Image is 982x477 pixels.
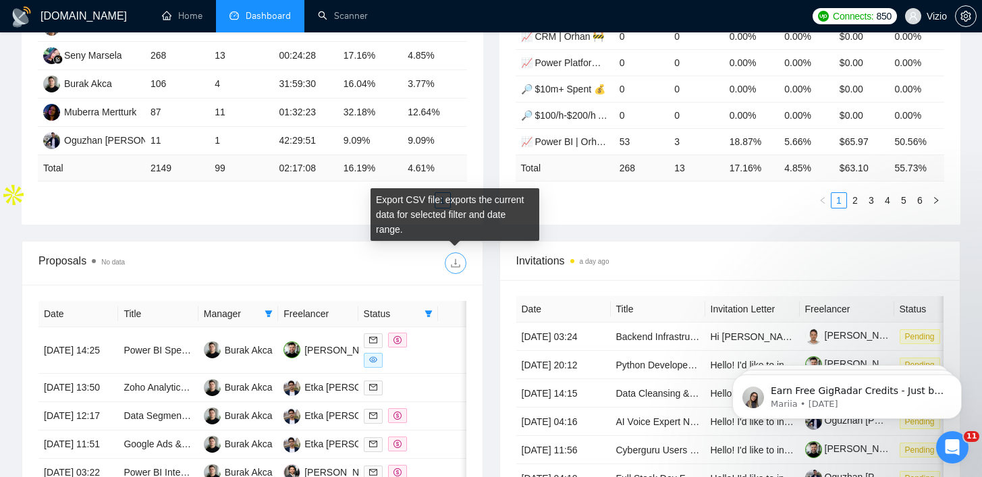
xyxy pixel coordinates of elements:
td: 16.04% [338,70,402,99]
a: ESEtka [PERSON_NAME] [283,381,404,392]
span: Pending [900,329,940,344]
th: Manager [198,301,278,327]
img: ES [283,379,300,396]
span: 850 [876,9,891,24]
div: Burak Akca [225,408,273,423]
td: 0.00% [724,49,780,76]
td: $0.00 [834,102,890,128]
td: 17.16 % [724,155,780,181]
img: logo [11,6,32,28]
span: filter [265,310,273,318]
a: BABurak Akca [204,438,273,449]
span: filter [422,304,435,324]
div: Burak Akca [225,343,273,358]
td: [DATE] 14:25 [38,327,118,374]
td: [DATE] 11:56 [516,436,611,464]
span: filter [262,304,275,324]
img: BA [204,379,221,396]
a: BABurak Akca [204,410,273,420]
span: Manager [204,306,259,321]
img: gigradar-bm.png [53,55,63,64]
img: BA [204,408,221,424]
a: 📈 Power Platform | Orhan 🚢 [521,57,648,68]
span: mail [369,383,377,391]
span: 11 [964,431,979,442]
a: Cyberguru Users / Cyber Awareness Leaders in [GEOGRAPHIC_DATA] – Paid Survey [616,445,979,455]
td: 0 [614,102,670,128]
td: Google Ads & Looker Studio Dashboard Expert [118,430,198,459]
a: Pending [900,444,946,455]
td: [DATE] 03:24 [516,322,611,351]
td: 17.16% [338,42,402,70]
td: 0 [669,23,724,49]
a: setting [955,11,977,22]
a: 🔎 $100/h-$200/h Av. Payers 💸 [521,110,657,121]
span: Invitations [516,252,944,269]
td: 99 [209,155,273,181]
iframe: Intercom notifications message [712,346,982,441]
span: setting [956,11,976,22]
div: Burak Akca [225,380,273,395]
td: 13 [669,155,724,181]
td: 3.77% [402,70,466,99]
td: $0.00 [834,23,890,49]
img: ES [283,408,300,424]
td: 18.87% [724,128,780,155]
td: 11 [145,127,209,155]
td: 12.64% [402,99,466,127]
button: download [445,252,466,274]
img: OT [43,132,60,149]
td: 0.00% [779,102,834,128]
td: 01:32:23 [274,99,338,127]
a: OTOguzhan [PERSON_NAME] [43,134,183,145]
a: BABurak Akca [43,78,112,88]
td: Data Segmentation Expert [118,402,198,430]
a: 📈 Power BI | Orhan 🚢 [521,136,622,147]
a: ESEtka [PERSON_NAME] [283,438,404,449]
td: Cyberguru Users / Cyber Awareness Leaders in Italy – Paid Survey [611,436,705,464]
td: 4.61 % [402,155,466,181]
td: 1 [209,127,273,155]
th: Title [611,296,705,322]
td: [DATE] 20:12 [516,351,611,379]
th: Freelancer [278,301,358,327]
img: c1ntb8EfcD4fRDMbFL2Ids_X2UMrq9QxXvC47xuukCApDWBZibKjrGYSBPBEYnsGNA [805,441,822,458]
div: Burak Akca [225,437,273,451]
td: 4 [209,70,273,99]
a: [PERSON_NAME] [805,443,902,454]
img: c1sGyc0tS3VywFu0Q1qLRXcqIiODtDiXfDsmHSIhCKdMYcQzZUth1CaYC0fI_-Ex3Q [805,328,822,345]
td: 31:59:30 [274,70,338,99]
td: 0.00% [779,23,834,49]
td: [DATE] 14:15 [516,379,611,408]
span: Pending [900,443,940,457]
span: download [445,258,466,269]
td: 87 [145,99,209,127]
td: 16.19 % [338,155,402,181]
a: Google Ads & Looker Studio Dashboard Expert [124,439,321,449]
td: 268 [614,155,670,181]
a: AI Voice Expert Needed for Voice AI Agent Management [616,416,852,427]
td: 268 [145,42,209,70]
td: 0 [614,49,670,76]
a: 📈 CRM | Orhan 🚧 [521,31,605,42]
td: 0.00% [889,49,944,76]
span: dollar [393,468,402,476]
span: filter [425,310,433,318]
td: 00:24:28 [274,42,338,70]
a: BABurak Akca [204,466,273,477]
img: BA [204,436,221,453]
td: 0.00% [889,76,944,102]
time: a day ago [580,258,609,265]
iframe: Intercom live chat [936,431,969,464]
td: 0.00% [724,76,780,102]
th: Invitation Letter [705,296,800,322]
th: Date [516,296,611,322]
td: 0.00% [779,49,834,76]
div: Burak Akca [64,76,112,91]
a: Zoho Analytics - 4 Reports [124,382,234,393]
span: Status [364,306,419,321]
a: MMMuberra Mertturk [43,106,136,117]
span: eye [369,356,377,364]
td: 11 [209,99,273,127]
